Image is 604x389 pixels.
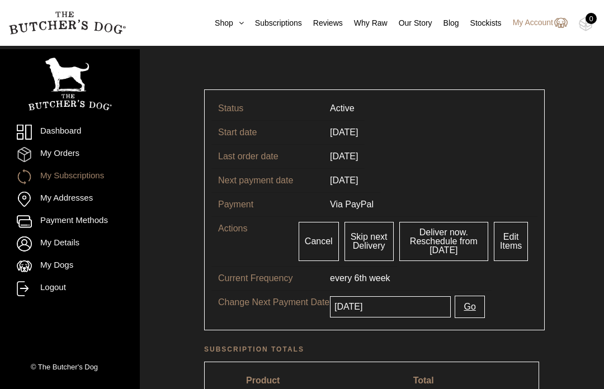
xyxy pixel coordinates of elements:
[494,222,528,261] a: Edit Items
[17,281,123,296] a: Logout
[204,344,539,355] h2: Subscription totals
[211,120,323,144] td: Start date
[343,17,388,29] a: Why Raw
[17,125,123,140] a: Dashboard
[345,222,394,261] a: Skip next Delivery
[323,97,361,120] td: Active
[17,259,123,274] a: My Dogs
[211,216,289,266] td: Actions
[299,222,339,261] a: Cancel
[17,192,123,207] a: My Addresses
[388,17,432,29] a: Our Story
[323,144,365,168] td: [DATE]
[218,296,330,309] p: Change Next Payment Date
[586,13,597,24] div: 0
[211,192,323,216] td: Payment
[459,17,502,29] a: Stockists
[211,144,323,168] td: Last order date
[455,296,484,318] button: Go
[432,17,459,29] a: Blog
[369,273,390,283] span: week
[17,147,123,162] a: My Orders
[323,120,365,144] td: [DATE]
[323,168,365,192] td: [DATE]
[502,16,568,30] a: My Account
[579,17,593,31] img: TBD_Cart-Empty.png
[399,222,489,261] a: Deliver now. Reschedule from [DATE]
[330,273,367,283] span: every 6th
[211,97,323,120] td: Status
[204,17,244,29] a: Shop
[28,58,112,111] img: TBD_Portrait_Logo_White.png
[17,214,123,229] a: Payment Methods
[244,17,302,29] a: Subscriptions
[218,272,330,285] p: Current Frequency
[302,17,343,29] a: Reviews
[330,200,374,209] span: Via PayPal
[211,168,323,192] td: Next payment date
[17,236,123,252] a: My Details
[17,169,123,184] a: My Subscriptions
